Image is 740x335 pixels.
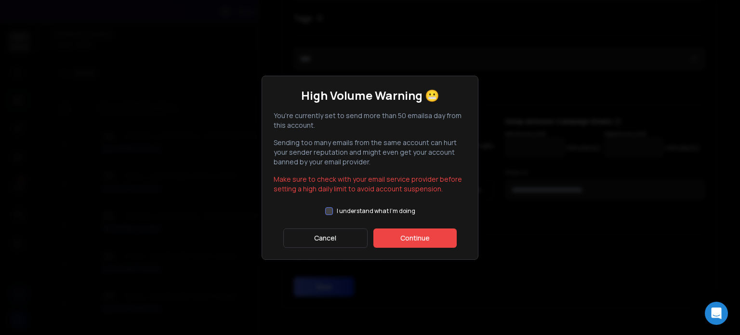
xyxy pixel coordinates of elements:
div: Open Intercom Messenger [705,302,728,325]
span: 50 emails [398,111,428,120]
h1: High Volume Warning 😬 [301,88,439,103]
button: Cancel [283,228,368,248]
p: Make sure to check with your email service provider before setting a high daily limit to avoid ac... [274,174,466,194]
label: I understand what I'm doing [337,207,415,215]
p: Sending too many emails from the same account can hurt your sender reputation and might even get ... [274,138,466,167]
p: You're currently set to send more than a day from this account. [274,111,466,130]
button: Continue [373,228,457,248]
